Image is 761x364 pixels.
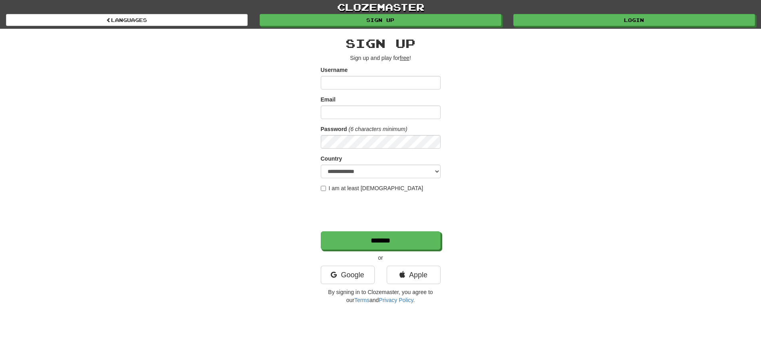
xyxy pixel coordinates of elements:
[321,95,336,103] label: Email
[321,186,326,191] input: I am at least [DEMOGRAPHIC_DATA]
[321,54,441,62] p: Sign up and play for !
[321,66,348,74] label: Username
[349,126,407,132] em: (6 characters minimum)
[354,297,370,303] a: Terms
[400,55,409,61] u: free
[6,14,248,26] a: Languages
[513,14,755,26] a: Login
[321,288,441,304] p: By signing in to Clozemaster, you agree to our and .
[321,125,347,133] label: Password
[321,254,441,262] p: or
[321,266,375,284] a: Google
[387,266,441,284] a: Apple
[379,297,413,303] a: Privacy Policy
[321,155,342,163] label: Country
[321,196,442,227] iframe: reCAPTCHA
[321,37,441,50] h2: Sign up
[321,184,423,192] label: I am at least [DEMOGRAPHIC_DATA]
[260,14,501,26] a: Sign up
